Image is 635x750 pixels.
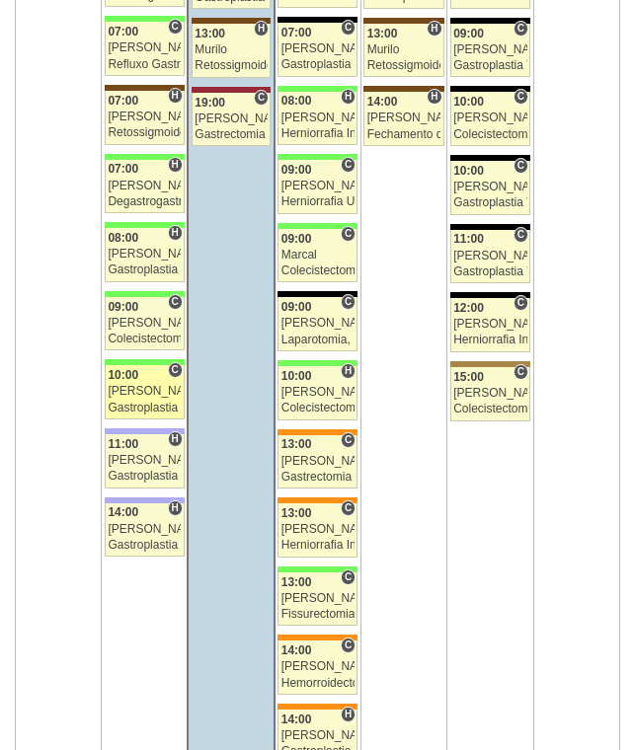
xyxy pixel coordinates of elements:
span: Consultório [341,500,356,516]
div: [PERSON_NAME] [453,112,526,124]
div: Key: Santa Joana [363,86,443,92]
span: Consultório [341,294,356,310]
a: C 07:00 [PERSON_NAME] Refluxo Gastroesofágico - Cirurgia VL [105,22,185,76]
div: Fechamento de Colostomia ou Enterostomia [367,128,440,141]
span: Consultório [514,295,528,311]
div: Colecistectomia com Colangiografia VL [281,402,355,414]
div: Key: Blanc [450,155,530,161]
a: C 09:00 [PERSON_NAME] Gastroplastia VL [450,24,530,78]
span: 10:00 [281,369,312,383]
span: 07:00 [108,94,138,108]
div: Marcal [281,249,355,262]
div: Key: Sírio Libanês [192,87,271,93]
a: C 13:00 [PERSON_NAME] Herniorrafia Ing. Bilateral VL [278,503,357,558]
div: Key: Brasil [105,154,185,160]
div: Key: Christóvão da Gama [105,497,185,503]
span: 10:00 [453,95,484,109]
div: [PERSON_NAME] [453,181,526,193]
span: Consultório [341,20,356,36]
span: Consultório [341,432,356,448]
div: [PERSON_NAME] [453,318,526,331]
div: Gastroplastia VL [108,470,181,483]
div: Key: Brasil [105,222,185,228]
a: C 13:00 [PERSON_NAME] Fissurectomia [278,572,357,627]
span: Consultório [341,157,356,173]
span: 14:00 [281,643,312,657]
span: 09:00 [281,232,312,246]
div: [PERSON_NAME] [453,250,526,262]
div: [PERSON_NAME] [108,41,181,54]
div: [PERSON_NAME] [281,386,355,399]
div: [PERSON_NAME] [281,112,355,124]
div: Key: Brasil [278,223,357,229]
div: Key: Santa Joana [105,85,185,91]
span: 13:00 [195,27,225,40]
a: H 10:00 [PERSON_NAME] Colecistectomia com Colangiografia VL [278,366,357,420]
div: [PERSON_NAME] [367,112,440,124]
a: H 07:00 [PERSON_NAME] Degastrogastrectomia sem vago [105,160,185,214]
div: [PERSON_NAME] [281,523,355,536]
div: Colecistectomia com Colangiografia VL [453,128,526,141]
a: C 11:00 [PERSON_NAME] Gastroplastia VL [450,230,530,284]
div: Hemorroidectomia Laser [281,677,355,690]
div: Degastrogastrectomia sem vago [108,195,181,208]
div: Key: Brasil [278,360,357,366]
div: Colecistectomia com Colangiografia VL [453,403,526,415]
div: [PERSON_NAME] [281,660,355,673]
div: [PERSON_NAME] [108,317,181,330]
span: 07:00 [108,25,138,38]
div: Murilo [367,43,440,56]
span: 10:00 [108,368,138,382]
span: 09:00 [281,300,312,314]
span: Hospital [341,89,356,105]
span: 15:00 [453,370,484,384]
div: Herniorrafia Incisional [281,127,355,140]
div: [PERSON_NAME] [453,387,526,400]
span: 13:00 [367,27,398,40]
a: H 08:00 [PERSON_NAME] Herniorrafia Incisional [278,92,357,146]
span: 19:00 [195,96,225,110]
div: Retossigmoidectomia Abdominal VL [195,59,267,72]
a: H 08:00 [PERSON_NAME] Gastroplastia VL [105,228,185,282]
span: Hospital [254,21,269,37]
div: Colecistectomia com Colangiografia VL [281,264,355,277]
div: Colecistectomia sem Colangiografia VL [108,333,181,345]
a: C 07:00 [PERSON_NAME] Gastroplastia VL [278,23,357,77]
span: 08:00 [281,94,312,108]
span: Consultório [341,226,356,242]
span: 13:00 [281,575,312,589]
div: Laparotomia, [GEOGRAPHIC_DATA], Drenagem, Bridas VL [281,334,355,346]
span: Consultório [514,364,528,380]
span: 14:00 [281,712,312,726]
span: Consultório [514,89,528,105]
a: C 09:00 [PERSON_NAME] Laparotomia, [GEOGRAPHIC_DATA], Drenagem, Bridas VL [278,297,357,351]
div: [PERSON_NAME] [281,42,355,55]
span: Consultório [341,637,356,653]
div: Key: São Luiz - SCS [278,497,357,503]
div: [PERSON_NAME] [281,317,355,330]
div: Gastroplastia VL [108,263,181,276]
a: C 09:00 [PERSON_NAME] Colecistectomia sem Colangiografia VL [105,297,185,351]
a: C 10:00 [PERSON_NAME] Gastroplastia VL [105,365,185,419]
div: Key: São Luiz - SCS [278,635,357,640]
div: Gastrectomia Parcial com Linfadenectomia [195,128,267,141]
div: Gastroplastia VL [108,402,181,414]
a: H 13:00 Murilo Retossigmoidectomia Robótica [363,24,443,78]
div: [PERSON_NAME] [453,43,526,56]
span: Hospital [427,21,441,37]
div: Key: Blanc [278,17,357,23]
span: 09:00 [281,163,312,177]
div: Gastrectomia Vertical [281,471,355,484]
div: Key: Brasil [278,566,357,572]
span: 08:00 [108,231,138,245]
a: C 15:00 [PERSON_NAME] Colecistectomia com Colangiografia VL [450,367,530,421]
div: Gastroplastia VL [453,265,526,278]
div: Key: Blanc [450,292,530,298]
span: Hospital [168,88,183,104]
a: C 14:00 [PERSON_NAME] Hemorroidectomia Laser [278,640,357,695]
div: [PERSON_NAME] [195,112,267,125]
a: H 14:00 [PERSON_NAME] Gastroplastia VL [105,503,185,558]
span: Consultório [514,158,528,174]
span: 09:00 [453,27,484,40]
span: 13:00 [281,506,312,520]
